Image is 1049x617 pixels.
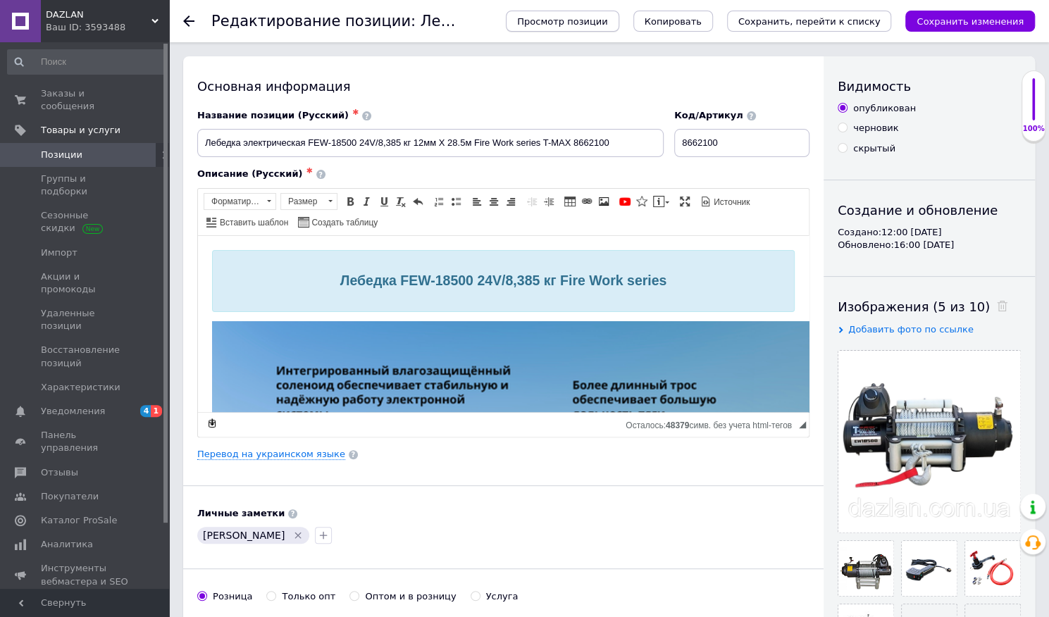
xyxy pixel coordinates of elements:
[393,194,409,209] a: Убрать форматирование
[524,194,540,209] a: Уменьшить отступ
[917,16,1024,27] i: Сохранить изменения
[905,11,1035,32] button: Сохранить изменения
[848,324,974,335] span: Добавить фото по ссылке
[738,16,881,27] i: Сохранить, перейти к списку
[352,108,359,117] span: ✱
[41,173,130,198] span: Группы и подборки
[309,217,378,229] span: Создать таблицу
[14,85,648,488] img: преимущества модели
[651,194,671,209] a: Вставить сообщение
[853,122,898,135] div: черновик
[197,168,302,179] span: Описание (Русский)
[41,307,130,332] span: Удаленные позиции
[197,129,664,157] input: Например, H&M женское платье зеленое 38 размер вечернее макси с блестками
[41,538,93,551] span: Аналитика
[674,110,743,120] span: Код/Артикул
[562,194,578,209] a: Таблица
[626,417,799,430] div: Подсчет символов
[41,429,130,454] span: Панель управления
[41,490,99,503] span: Покупатели
[838,239,1021,251] div: Обновлено: 16:00 [DATE]
[197,77,809,95] div: Основная информация
[579,194,595,209] a: Вставить/Редактировать ссылку (Ctrl+L)
[677,194,693,209] a: Развернуть
[376,194,392,209] a: Подчеркнутый (Ctrl+U)
[140,405,151,417] span: 4
[342,194,358,209] a: Полужирный (Ctrl+B)
[183,15,194,27] div: Вернуться назад
[296,214,380,230] a: Создать таблицу
[365,590,456,603] div: Оптом и в розницу
[197,508,285,518] b: Личные заметки
[41,124,120,137] span: Товары и услуги
[203,530,285,541] span: [PERSON_NAME]
[197,449,345,460] a: Перевод на украинском языке
[41,149,82,161] span: Позиции
[634,194,650,209] a: Вставить иконку
[41,270,130,296] span: Акции и промокоды
[280,193,337,210] a: Размер
[486,590,519,603] div: Услуга
[838,298,1021,316] div: Изображения (5 из 10)
[204,193,276,210] a: Форматирование
[151,405,162,417] span: 1
[727,11,892,32] button: Сохранить, перейти к списку
[431,194,447,209] a: Вставить / удалить нумерованный список
[503,194,519,209] a: По правому краю
[41,344,130,369] span: Восстановление позиций
[645,16,702,27] span: Копировать
[46,8,151,21] span: DAZLAN
[7,49,166,75] input: Поиск
[306,166,312,175] span: ✱
[204,194,262,209] span: Форматирование
[218,217,288,229] span: Вставить шаблон
[41,466,78,479] span: Отзывы
[197,110,349,120] span: Название позиции (Русский)
[853,102,916,115] div: опубликован
[204,214,290,230] a: Вставить шаблон
[838,77,1021,95] div: Видимость
[596,194,612,209] a: Изображение
[41,247,77,259] span: Импорт
[292,530,304,541] svg: Удалить метку
[486,194,502,209] a: По центру
[198,236,809,412] iframe: Визуальный текстовый редактор, F1CB347B-8129-4C82-A666-59BC59B8F90D
[617,194,633,209] a: Добавить видео с YouTube
[633,11,713,32] button: Копировать
[41,209,130,235] span: Сезонные скидки
[698,194,752,209] a: Источник
[712,197,750,208] span: Источник
[46,21,169,34] div: Ваш ID: 3593488
[41,562,130,587] span: Инструменты вебмастера и SEO
[506,11,619,32] button: Просмотр позиции
[666,420,689,430] span: 48379
[213,590,252,603] div: Розница
[41,381,120,394] span: Характеристики
[838,201,1021,219] div: Создание и обновление
[1022,124,1045,134] div: 100%
[517,16,607,27] span: Просмотр позиции
[469,194,485,209] a: По левому краю
[410,194,426,209] a: Отменить (Ctrl+Z)
[41,405,105,418] span: Уведомления
[799,421,806,428] span: Перетащите для изменения размера
[541,194,557,209] a: Увеличить отступ
[359,194,375,209] a: Курсив (Ctrl+I)
[1022,70,1045,142] div: 100% Качество заполнения
[838,226,1021,239] div: Создано: 12:00 [DATE]
[853,142,895,155] div: скрытый
[281,194,323,209] span: Размер
[448,194,464,209] a: Вставить / удалить маркированный список
[282,590,335,603] div: Только опт
[41,87,130,113] span: Заказы и сообщения
[41,514,117,527] span: Каталог ProSale
[204,416,220,431] a: Сделать резервную копию сейчас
